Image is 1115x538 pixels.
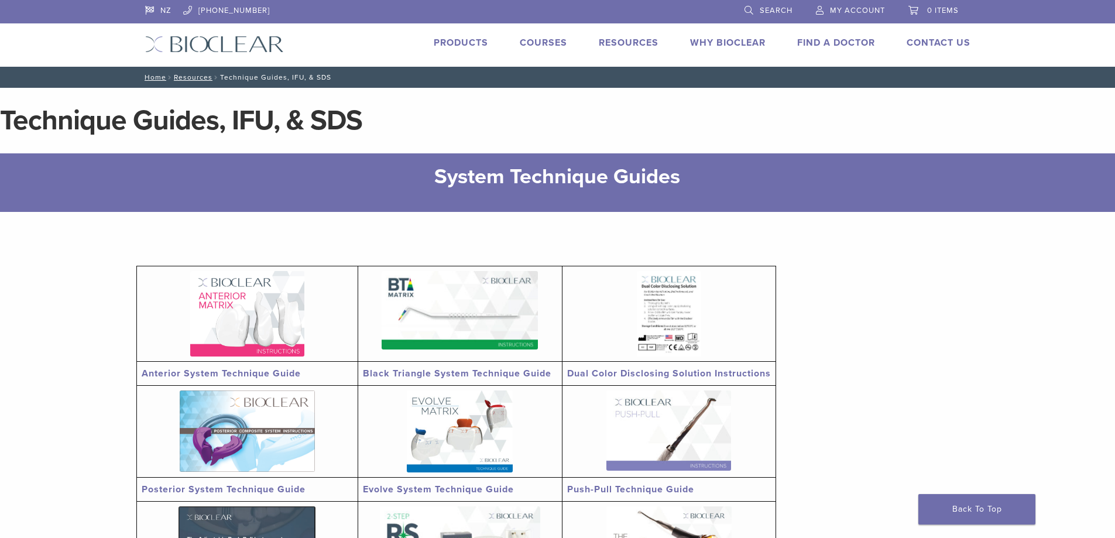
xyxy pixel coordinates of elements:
nav: Technique Guides, IFU, & SDS [136,67,979,88]
span: / [212,74,220,80]
a: Find A Doctor [797,37,875,49]
span: My Account [830,6,885,15]
a: Back To Top [918,494,1035,525]
a: Black Triangle System Technique Guide [363,368,551,379]
a: Resources [174,73,212,81]
img: Bioclear [145,36,284,53]
a: Posterior System Technique Guide [142,484,306,495]
a: Anterior System Technique Guide [142,368,301,379]
a: Home [141,73,166,81]
h2: System Technique Guides [195,163,921,191]
span: 0 items [927,6,959,15]
a: Push-Pull Technique Guide [567,484,694,495]
a: Courses [520,37,567,49]
a: Resources [599,37,658,49]
a: Contact Us [907,37,970,49]
span: Search [760,6,792,15]
a: Products [434,37,488,49]
a: Evolve System Technique Guide [363,484,514,495]
a: Dual Color Disclosing Solution Instructions [567,368,771,379]
a: Why Bioclear [690,37,766,49]
span: / [166,74,174,80]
